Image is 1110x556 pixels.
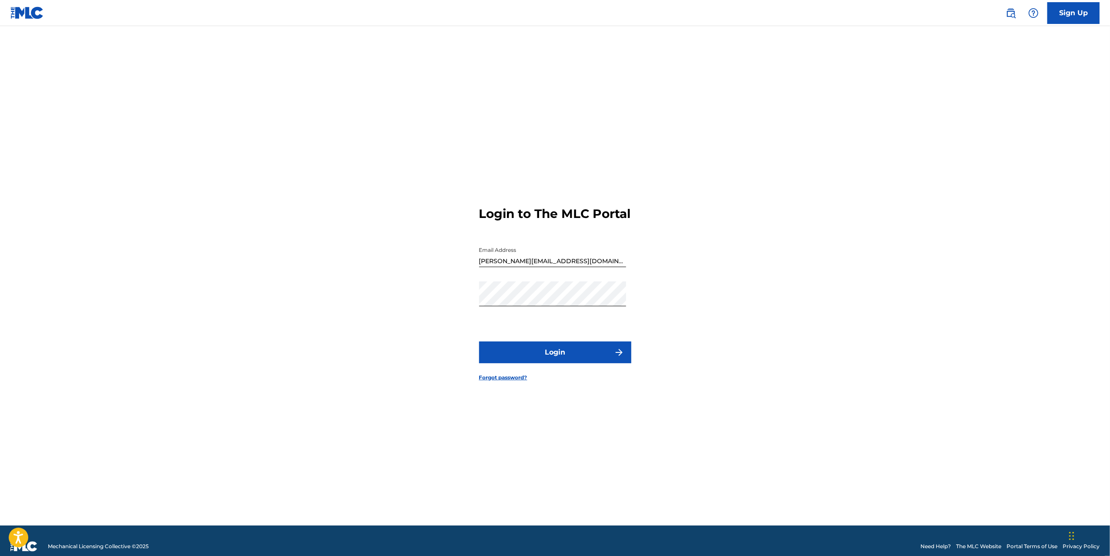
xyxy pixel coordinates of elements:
a: Portal Terms of Use [1007,543,1057,550]
a: Public Search [1002,4,1020,22]
div: Drag [1069,523,1074,549]
a: Privacy Policy [1063,543,1100,550]
h3: Login to The MLC Portal [479,206,631,221]
a: Forgot password? [479,374,527,382]
img: MLC Logo [10,7,44,19]
iframe: Chat Widget [1067,514,1110,556]
img: search [1006,8,1016,18]
a: Sign Up [1047,2,1100,24]
a: Need Help? [920,543,951,550]
img: logo [10,541,37,552]
span: Mechanical Licensing Collective © 2025 [48,543,149,550]
img: help [1028,8,1039,18]
a: The MLC Website [956,543,1001,550]
button: Login [479,342,631,363]
div: Help [1025,4,1042,22]
img: f7272a7cc735f4ea7f67.svg [614,347,624,358]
